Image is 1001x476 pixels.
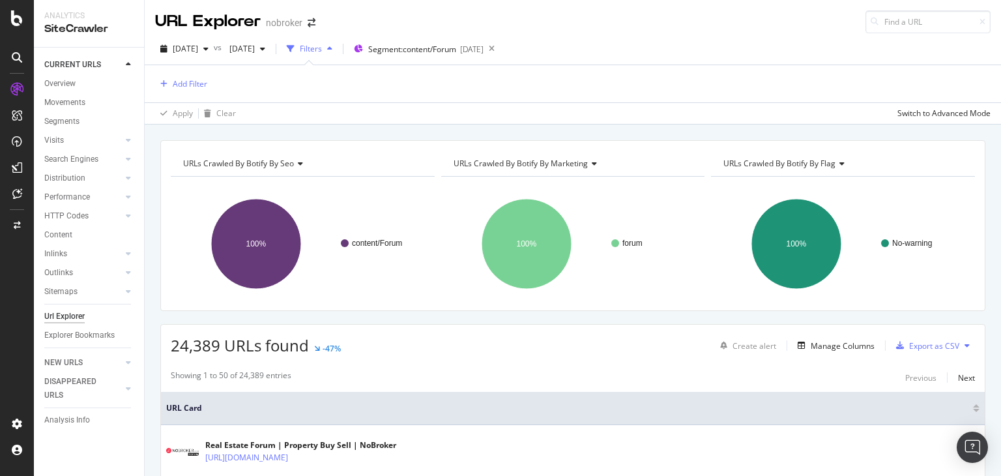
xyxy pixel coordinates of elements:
text: 100% [516,239,536,248]
span: URLs Crawled By Botify By flag [723,158,835,169]
button: Add Filter [155,76,207,92]
svg: A chart. [171,187,431,301]
a: Outlinks [44,266,122,280]
a: Analysis Info [44,413,135,427]
div: Content [44,228,72,242]
div: DISAPPEARED URLS [44,375,110,402]
div: Showing 1 to 50 of 24,389 entries [171,370,291,385]
div: Filters [300,43,322,54]
div: Performance [44,190,90,204]
div: Open Intercom Messenger [957,432,988,463]
text: forum [622,239,643,248]
div: Analysis Info [44,413,90,427]
div: -47% [323,343,341,354]
div: Url Explorer [44,310,85,323]
a: Performance [44,190,122,204]
button: Apply [155,103,193,124]
a: Movements [44,96,135,110]
button: [DATE] [155,38,214,59]
text: 100% [246,239,267,248]
div: Visits [44,134,64,147]
div: Sitemaps [44,285,78,299]
button: Manage Columns [792,338,875,353]
div: nobroker [266,16,302,29]
button: Next [958,370,975,385]
a: Content [44,228,135,242]
div: SiteCrawler [44,22,134,37]
button: Create alert [715,335,776,356]
svg: A chart. [711,187,972,301]
img: main image [166,448,199,456]
div: Export as CSV [909,340,959,351]
div: arrow-right-arrow-left [308,18,315,27]
span: 2025 Sep. 1st [173,43,198,54]
button: Segment:content/Forum[DATE] [349,38,484,59]
button: Export as CSV [891,335,959,356]
a: Segments [44,115,135,128]
a: NEW URLS [44,356,122,370]
div: Analytics [44,10,134,22]
h4: URLs Crawled By Botify By flag [721,153,963,174]
span: URL Card [166,402,970,414]
div: CURRENT URLS [44,58,101,72]
button: [DATE] [224,38,270,59]
a: Visits [44,134,122,147]
h4: URLs Crawled By Botify By marketing [451,153,693,174]
div: HTTP Codes [44,209,89,223]
span: URLs Crawled By Botify By marketing [454,158,588,169]
div: Clear [216,108,236,119]
a: Explorer Bookmarks [44,329,135,342]
div: Overview [44,77,76,91]
span: 24,389 URLs found [171,335,309,356]
span: Segment: content/Forum [368,44,456,55]
text: No-warning [892,239,932,248]
a: HTTP Codes [44,209,122,223]
a: Overview [44,77,135,91]
div: Add Filter [173,78,207,89]
button: Filters [282,38,338,59]
a: Sitemaps [44,285,122,299]
h4: URLs Crawled By Botify By seo [181,153,423,174]
div: URL Explorer [155,10,261,33]
span: vs [214,42,224,53]
a: Url Explorer [44,310,135,323]
a: Search Engines [44,153,122,166]
button: Previous [905,370,936,385]
div: NEW URLS [44,356,83,370]
div: Distribution [44,171,85,185]
div: Create alert [733,340,776,351]
div: Apply [173,108,193,119]
svg: A chart. [441,187,702,301]
div: Outlinks [44,266,73,280]
a: CURRENT URLS [44,58,122,72]
div: Movements [44,96,85,110]
button: Clear [199,103,236,124]
div: Inlinks [44,247,67,261]
div: [DATE] [460,44,484,55]
div: Previous [905,372,936,383]
div: Next [958,372,975,383]
button: Switch to Advanced Mode [892,103,991,124]
div: Manage Columns [811,340,875,351]
a: DISAPPEARED URLS [44,375,122,402]
div: Explorer Bookmarks [44,329,115,342]
a: [URL][DOMAIN_NAME] [205,451,288,464]
text: 100% [787,239,807,248]
text: content/Forum [352,239,402,248]
div: Switch to Advanced Mode [897,108,991,119]
div: Search Engines [44,153,98,166]
a: Inlinks [44,247,122,261]
span: URLs Crawled By Botify By seo [183,158,294,169]
div: Segments [44,115,80,128]
a: Distribution [44,171,122,185]
div: Real Estate Forum | Property Buy Sell | NoBroker [205,439,396,451]
input: Find a URL [865,10,991,33]
span: 2025 Apr. 7th [224,43,255,54]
